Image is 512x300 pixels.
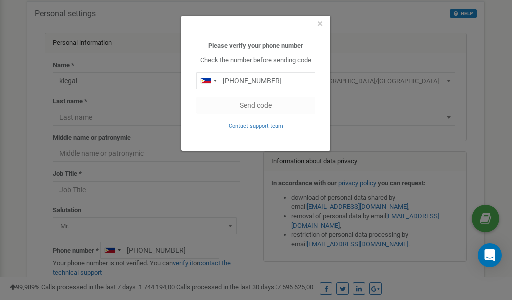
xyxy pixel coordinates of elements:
[317,18,323,30] span: ×
[196,56,315,65] p: Check the number before sending code
[229,122,283,129] a: Contact support team
[208,42,303,49] b: Please verify your phone number
[317,19,323,29] button: Close
[196,97,315,114] button: Send code
[478,243,502,267] div: Open Intercom Messenger
[197,73,220,89] div: Telephone country code
[196,72,315,89] input: 0905 123 4567
[229,123,283,129] small: Contact support team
